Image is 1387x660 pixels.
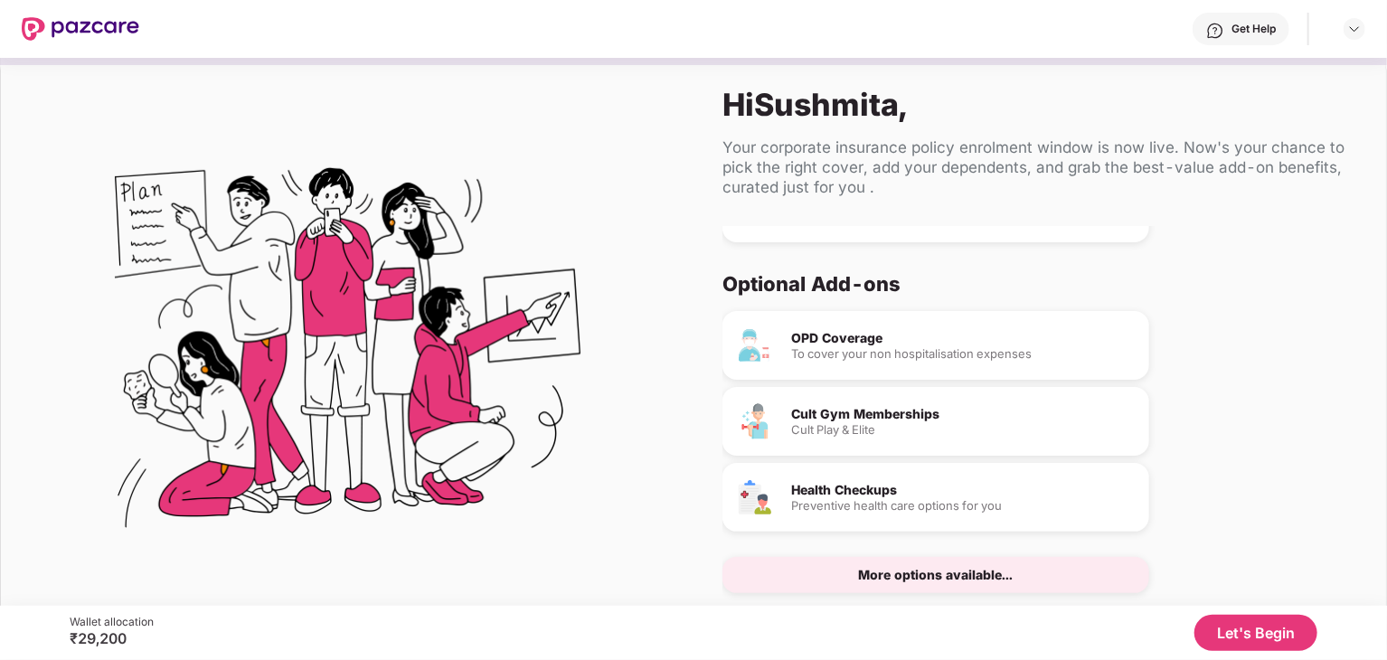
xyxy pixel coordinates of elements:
[1231,22,1276,36] div: Get Help
[791,484,1135,496] div: Health Checkups
[791,408,1135,420] div: Cult Gym Memberships
[722,137,1357,197] div: Your corporate insurance policy enrolment window is now live. Now's your chance to pick the right...
[722,271,1343,297] div: Optional Add-ons
[737,403,773,439] img: Cult Gym Memberships
[1206,22,1224,40] img: svg+xml;base64,PHN2ZyBpZD0iSGVscC0zMngzMiIgeG1sbnM9Imh0dHA6Ly93d3cudzMub3JnLzIwMDAvc3ZnIiB3aWR0aD...
[791,332,1135,344] div: OPD Coverage
[70,615,154,629] div: Wallet allocation
[722,86,1357,123] div: Hi Sushmita ,
[791,500,1135,512] div: Preventive health care options for you
[737,479,773,515] img: Health Checkups
[70,629,154,647] div: ₹29,200
[791,424,1135,436] div: Cult Play & Elite
[115,121,580,587] img: Flex Benefits Illustration
[22,17,139,41] img: New Pazcare Logo
[859,569,1014,581] div: More options available...
[791,348,1135,360] div: To cover your non hospitalisation expenses
[1347,22,1362,36] img: svg+xml;base64,PHN2ZyBpZD0iRHJvcGRvd24tMzJ4MzIiIHhtbG5zPSJodHRwOi8vd3d3LnczLm9yZy8yMDAwL3N2ZyIgd2...
[737,327,773,363] img: OPD Coverage
[1194,615,1317,651] button: Let's Begin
